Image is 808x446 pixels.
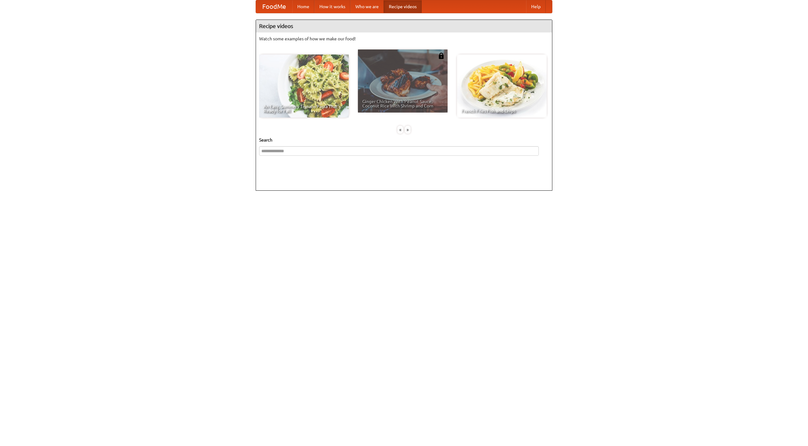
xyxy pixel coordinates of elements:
[384,0,422,13] a: Recipe videos
[405,126,411,134] div: »
[259,55,349,118] a: An Easy, Summery Tomato Pasta That's Ready for Fall
[292,0,314,13] a: Home
[397,126,403,134] div: «
[259,137,549,143] h5: Search
[256,0,292,13] a: FoodMe
[314,0,350,13] a: How it works
[461,109,542,113] span: French Fries Fish and Chips
[256,20,552,32] h4: Recipe videos
[259,36,549,42] p: Watch some examples of how we make our food!
[526,0,546,13] a: Help
[438,53,444,59] img: 483408.png
[457,55,547,118] a: French Fries Fish and Chips
[350,0,384,13] a: Who we are
[264,104,344,113] span: An Easy, Summery Tomato Pasta That's Ready for Fall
